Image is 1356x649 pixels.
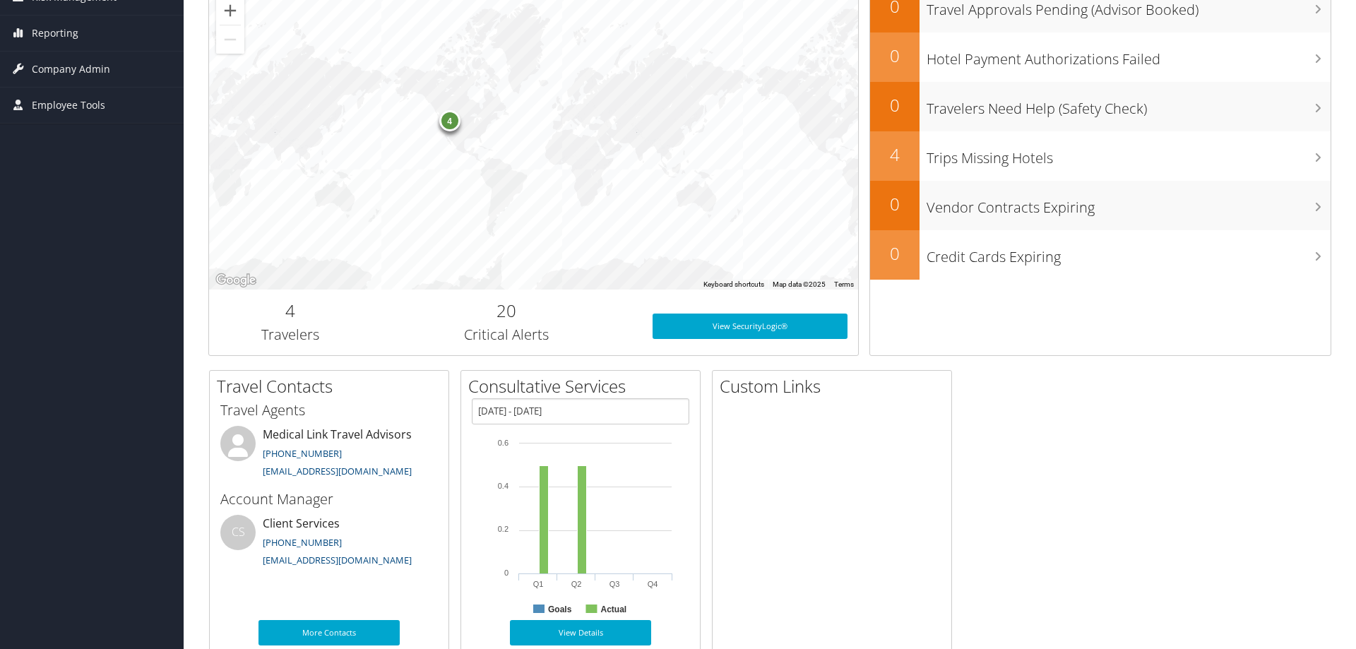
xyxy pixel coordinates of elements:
a: [EMAIL_ADDRESS][DOMAIN_NAME] [263,554,412,566]
div: 4 [439,110,460,131]
span: Company Admin [32,52,110,87]
text: Q4 [648,580,658,588]
h2: 0 [870,242,920,266]
text: Goals [548,605,572,614]
tspan: 0 [504,568,509,577]
a: 0Credit Cards Expiring [870,230,1331,280]
h2: 0 [870,93,920,117]
h2: 0 [870,44,920,68]
a: 0Hotel Payment Authorizations Failed [870,32,1331,82]
h3: Critical Alerts [382,325,631,345]
a: 4Trips Missing Hotels [870,131,1331,181]
tspan: 0.4 [498,482,509,490]
h2: 4 [870,143,920,167]
a: View SecurityLogic® [653,314,847,339]
span: Reporting [32,16,78,51]
div: CS [220,515,256,550]
button: Zoom out [216,25,244,54]
li: Medical Link Travel Advisors [213,426,445,484]
li: Client Services [213,515,445,573]
text: Q2 [571,580,582,588]
a: Open this area in Google Maps (opens a new window) [213,271,259,290]
a: View Details [510,620,651,645]
a: 0Vendor Contracts Expiring [870,181,1331,230]
a: [PHONE_NUMBER] [263,536,342,549]
h2: 4 [220,299,361,323]
text: Actual [600,605,626,614]
span: Employee Tools [32,88,105,123]
tspan: 0.2 [498,525,509,533]
h2: Custom Links [720,374,951,398]
button: Keyboard shortcuts [703,280,764,290]
a: Terms (opens in new tab) [834,280,854,288]
span: Map data ©2025 [773,280,826,288]
a: [PHONE_NUMBER] [263,447,342,460]
h3: Hotel Payment Authorizations Failed [927,42,1331,69]
h2: 20 [382,299,631,323]
a: [EMAIL_ADDRESS][DOMAIN_NAME] [263,465,412,477]
h3: Travelers [220,325,361,345]
text: Q3 [609,580,620,588]
h3: Account Manager [220,489,438,509]
h2: 0 [870,192,920,216]
img: Google [213,271,259,290]
h2: Travel Contacts [217,374,448,398]
h3: Travel Agents [220,400,438,420]
tspan: 0.6 [498,439,509,447]
h3: Trips Missing Hotels [927,141,1331,168]
h3: Travelers Need Help (Safety Check) [927,92,1331,119]
h2: Consultative Services [468,374,700,398]
h3: Credit Cards Expiring [927,240,1331,267]
a: 0Travelers Need Help (Safety Check) [870,82,1331,131]
h3: Vendor Contracts Expiring [927,191,1331,218]
text: Q1 [533,580,544,588]
a: More Contacts [258,620,400,645]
